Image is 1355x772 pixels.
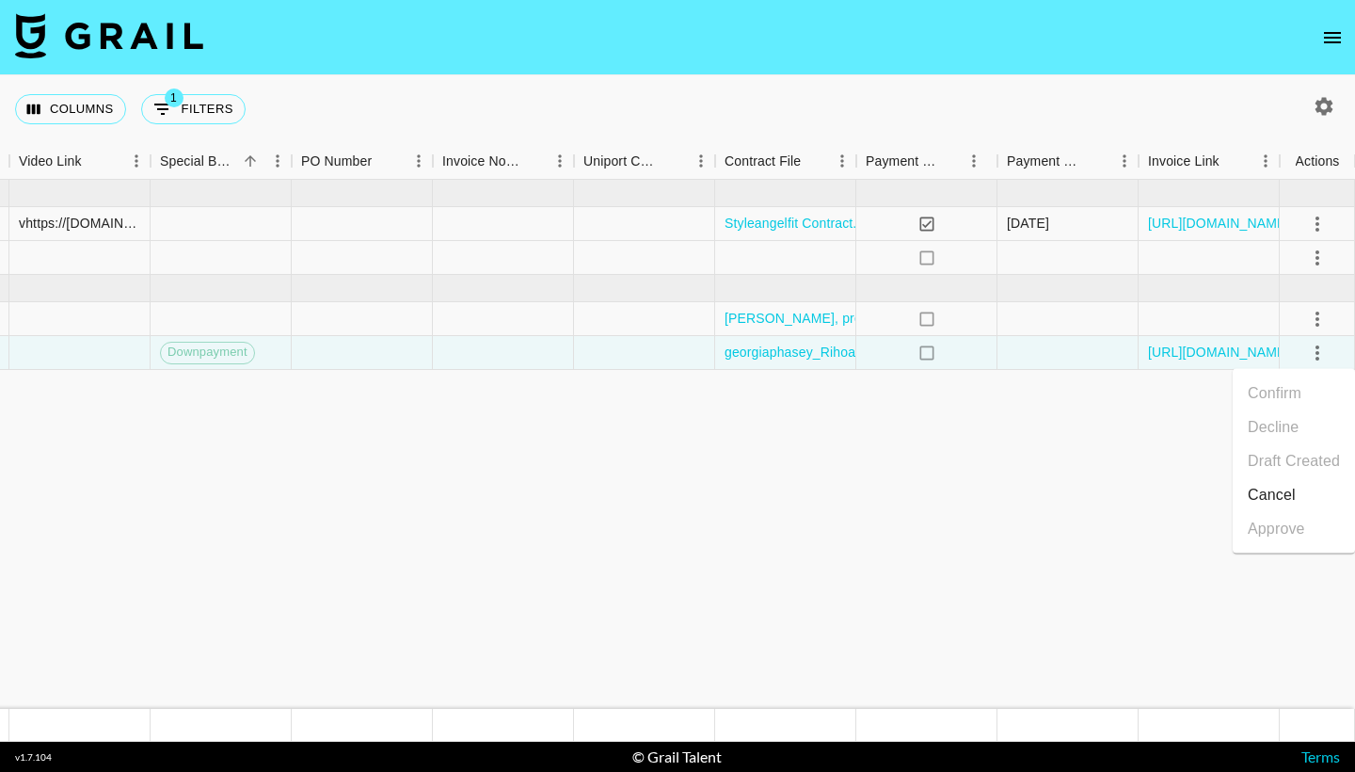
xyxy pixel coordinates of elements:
[1219,148,1246,174] button: Sort
[546,147,574,175] button: Menu
[141,94,246,124] button: Show filters
[1007,214,1049,233] div: 7/15/2025
[801,148,827,174] button: Sort
[866,143,939,180] div: Payment Sent
[661,148,687,174] button: Sort
[82,148,108,174] button: Sort
[237,148,263,174] button: Sort
[1148,143,1219,180] div: Invoice Link
[1084,148,1110,174] button: Sort
[519,148,546,174] button: Sort
[1301,242,1333,274] button: select merge strategy
[715,143,856,180] div: Contract File
[292,143,433,180] div: PO Number
[583,143,661,180] div: Uniport Contact Email
[19,143,82,180] div: Video Link
[405,147,433,175] button: Menu
[1280,143,1355,180] div: Actions
[9,143,151,180] div: Video Link
[165,88,183,107] span: 1
[725,214,875,233] a: Styleangelfit Contract.pdf
[1301,303,1333,335] button: select merge strategy
[263,147,292,175] button: Menu
[632,748,722,766] div: © Grail Talent
[856,143,997,180] div: Payment Sent
[725,143,801,180] div: Contract File
[725,309,1124,328] a: [PERSON_NAME], pretty litter Influencer Contract 2026 signed.pdf
[160,143,237,180] div: Special Booking Type
[1148,214,1290,233] a: [URL][DOMAIN_NAME]
[960,147,988,175] button: Menu
[372,148,398,174] button: Sort
[1110,147,1139,175] button: Menu
[997,143,1139,180] div: Payment Sent Date
[19,214,140,233] div: vhttps://www.instagram.com/reel/DLsE2t6Mrhd/?igsh=b2N1azI0MDBnNmY1
[1139,143,1280,180] div: Invoice Link
[1148,343,1290,362] a: [URL][DOMAIN_NAME]
[442,143,519,180] div: Invoice Notes
[122,147,151,175] button: Menu
[433,143,574,180] div: Invoice Notes
[1301,337,1333,369] button: select merge strategy
[1233,478,1355,512] li: Cancel
[161,344,254,362] span: Downpayment
[939,148,965,174] button: Sort
[574,143,715,180] div: Uniport Contact Email
[1296,143,1340,180] div: Actions
[687,147,715,175] button: Menu
[828,147,856,175] button: Menu
[15,94,126,124] button: Select columns
[151,143,292,180] div: Special Booking Type
[1007,143,1084,180] div: Payment Sent Date
[301,143,372,180] div: PO Number
[1251,147,1280,175] button: Menu
[1314,19,1351,56] button: open drawer
[1301,748,1340,765] a: Terms
[15,751,52,764] div: v 1.7.104
[1301,208,1333,240] button: select merge strategy
[15,13,203,58] img: Grail Talent
[725,343,924,362] a: georgiaphasey_Rihoaspdf (1).pdf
